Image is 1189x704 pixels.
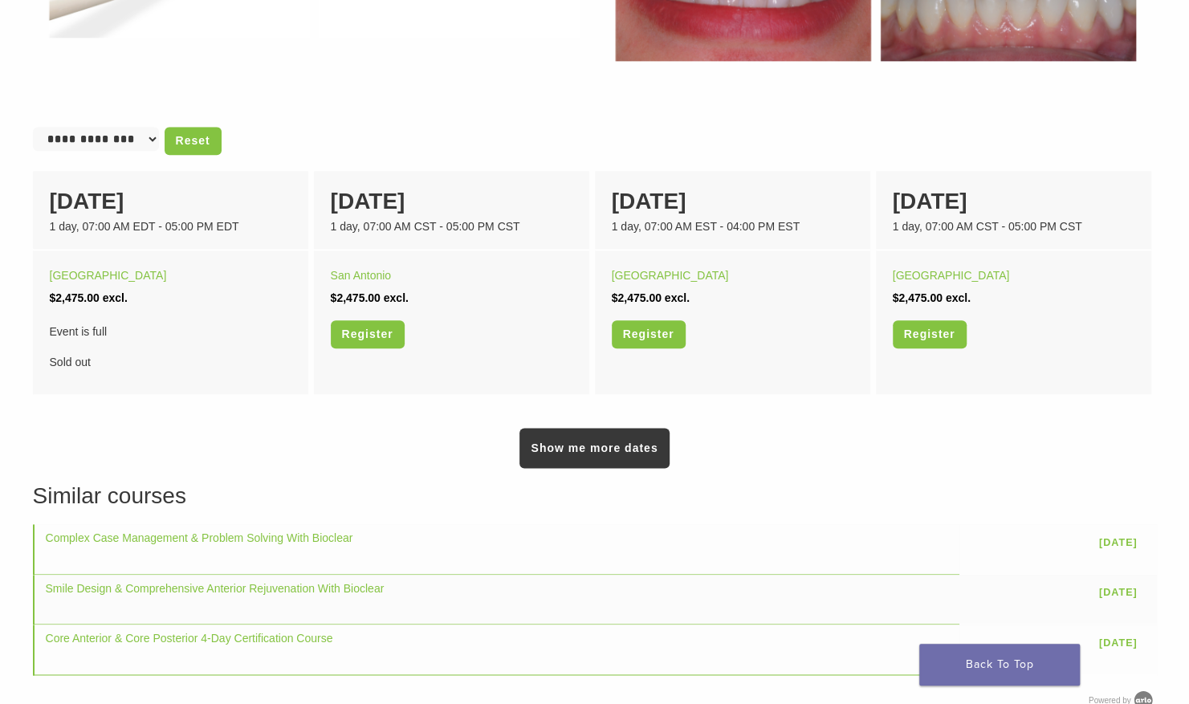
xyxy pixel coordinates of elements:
[331,218,572,235] div: 1 day, 07:00 AM CST - 05:00 PM CST
[33,479,1157,513] h3: Similar courses
[46,632,333,645] a: Core Anterior & Core Posterior 4-Day Certification Course
[893,291,943,304] span: $2,475.00
[50,320,291,373] div: Sold out
[50,320,291,343] span: Event is full
[1091,580,1146,605] a: [DATE]
[893,320,967,348] a: Register
[1091,630,1146,655] a: [DATE]
[519,428,669,468] a: Show me more dates
[1091,530,1146,555] a: [DATE]
[665,291,690,304] span: excl.
[946,291,971,304] span: excl.
[612,185,853,218] div: [DATE]
[331,320,405,348] a: Register
[46,531,353,544] a: Complex Case Management & Problem Solving With Bioclear
[612,218,853,235] div: 1 day, 07:00 AM EST - 04:00 PM EST
[165,127,222,155] a: Reset
[612,320,686,348] a: Register
[331,185,572,218] div: [DATE]
[50,185,291,218] div: [DATE]
[331,269,392,282] a: San Antonio
[103,291,128,304] span: excl.
[50,291,100,304] span: $2,475.00
[50,269,167,282] a: [GEOGRAPHIC_DATA]
[384,291,409,304] span: excl.
[50,218,291,235] div: 1 day, 07:00 AM EDT - 05:00 PM EDT
[331,291,381,304] span: $2,475.00
[46,582,385,595] a: Smile Design & Comprehensive Anterior Rejuvenation With Bioclear
[893,218,1134,235] div: 1 day, 07:00 AM CST - 05:00 PM CST
[612,269,729,282] a: [GEOGRAPHIC_DATA]
[919,644,1080,686] a: Back To Top
[893,185,1134,218] div: [DATE]
[612,291,662,304] span: $2,475.00
[893,269,1010,282] a: [GEOGRAPHIC_DATA]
